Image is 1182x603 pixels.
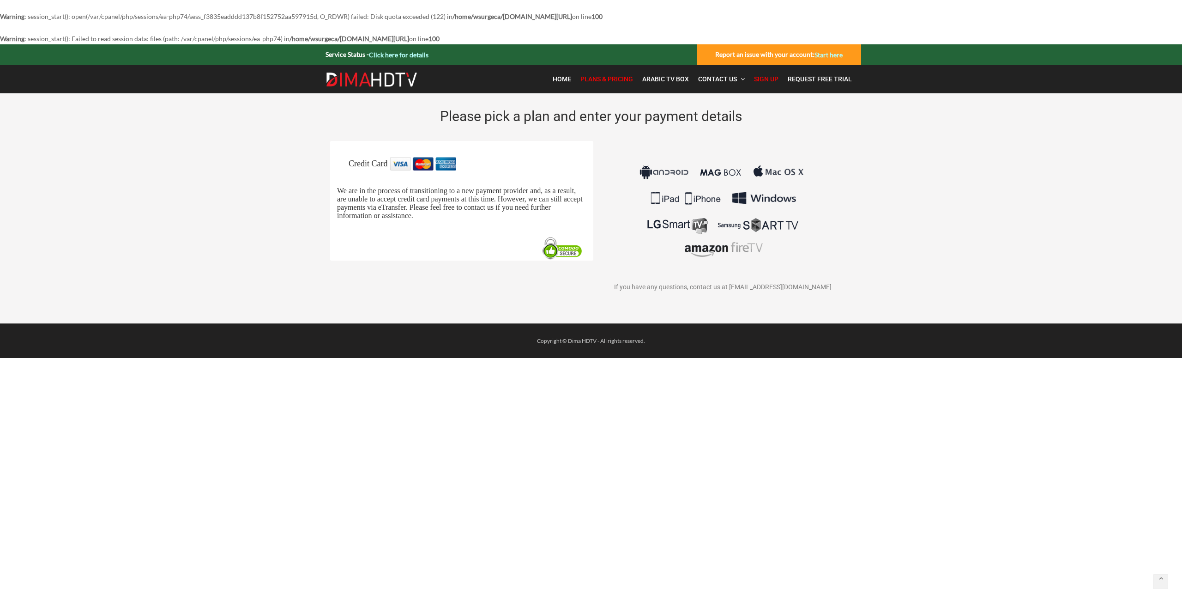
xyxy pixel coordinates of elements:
[576,70,638,89] a: Plans & Pricing
[614,283,832,291] span: If you have any questions, contact us at [EMAIL_ADDRESS][DOMAIN_NAME]
[289,35,409,43] b: /home/wsurgeca/[DOMAIN_NAME][URL]
[638,70,694,89] a: Arabic TV Box
[698,75,737,83] span: Contact Us
[553,75,571,83] span: Home
[326,50,428,58] strong: Service Status -
[749,70,783,89] a: Sign Up
[788,75,852,83] span: Request Free Trial
[321,335,861,347] div: Copyright © Dima HDTV - All rights reserved.
[783,70,856,89] a: Request Free Trial
[337,187,583,219] span: We are in the process of transitioning to a new payment provider and, as a result, are unable to ...
[1153,574,1168,589] a: Back to top
[326,72,418,87] img: Dima HDTV
[754,75,778,83] span: Sign Up
[694,70,749,89] a: Contact Us
[642,75,689,83] span: Arabic TV Box
[440,108,742,124] span: Please pick a plan and enter your payment details
[580,75,633,83] span: Plans & Pricing
[715,50,843,58] strong: Report an issue with your account:
[428,35,440,43] b: 100
[814,51,843,59] a: Start here
[452,12,572,20] b: /home/wsurgeca/[DOMAIN_NAME][URL]
[548,70,576,89] a: Home
[349,159,387,169] span: Credit Card
[369,51,428,59] a: Click here for details
[591,12,603,20] b: 100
